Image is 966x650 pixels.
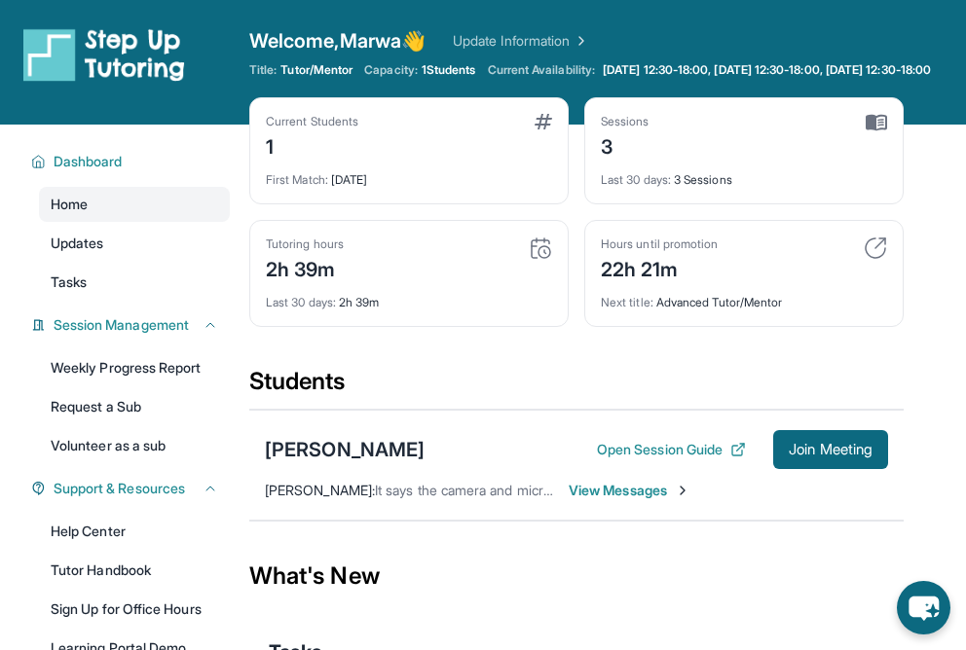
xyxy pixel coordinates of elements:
[23,27,185,82] img: logo
[266,161,552,188] div: [DATE]
[453,31,589,51] a: Update Information
[39,389,230,424] a: Request a Sub
[51,272,87,292] span: Tasks
[675,483,690,498] img: Chevron-Right
[54,315,189,335] span: Session Management
[249,27,426,54] span: Welcome, Marwa 👋
[773,430,888,469] button: Join Meeting
[39,265,230,300] a: Tasks
[249,533,904,619] div: What's New
[249,62,277,78] span: Title:
[266,129,358,161] div: 1
[39,592,230,627] a: Sign Up for Office Hours
[864,236,887,260] img: card
[266,114,358,129] div: Current Students
[601,161,887,188] div: 3 Sessions
[569,481,690,500] span: View Messages
[601,236,718,252] div: Hours until promotion
[364,62,418,78] span: Capacity:
[601,129,650,161] div: 3
[39,187,230,222] a: Home
[789,444,873,455] span: Join Meeting
[375,482,634,498] span: It says the camera and microphone are off
[488,62,595,78] span: Current Availability:
[866,114,887,131] img: card
[266,295,336,309] span: Last 30 days :
[266,283,552,310] div: 2h 39m
[46,479,218,498] button: Support & Resources
[422,62,476,78] span: 1 Students
[601,283,887,310] div: Advanced Tutor/Mentor
[601,114,650,129] div: Sessions
[249,366,904,409] div: Students
[39,514,230,549] a: Help Center
[897,581,950,634] button: chat-button
[39,553,230,588] a: Tutor Handbook
[265,482,375,498] span: [PERSON_NAME] :
[529,236,552,260] img: card
[266,236,344,252] div: Tutoring hours
[601,252,718,283] div: 22h 21m
[570,31,589,51] img: Chevron Right
[280,62,353,78] span: Tutor/Mentor
[54,479,185,498] span: Support & Resources
[601,295,653,309] span: Next title :
[266,252,344,283] div: 2h 39m
[266,172,328,187] span: First Match :
[535,114,552,129] img: card
[39,428,230,463] a: Volunteer as a sub
[51,234,104,253] span: Updates
[46,152,218,171] button: Dashboard
[54,152,123,171] span: Dashboard
[46,315,218,335] button: Session Management
[51,195,88,214] span: Home
[39,350,230,385] a: Weekly Progress Report
[39,226,230,261] a: Updates
[597,440,746,459] button: Open Session Guide
[599,62,935,78] a: [DATE] 12:30-18:00, [DATE] 12:30-18:00, [DATE] 12:30-18:00
[601,172,671,187] span: Last 30 days :
[265,436,425,463] div: [PERSON_NAME]
[603,62,931,78] span: [DATE] 12:30-18:00, [DATE] 12:30-18:00, [DATE] 12:30-18:00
